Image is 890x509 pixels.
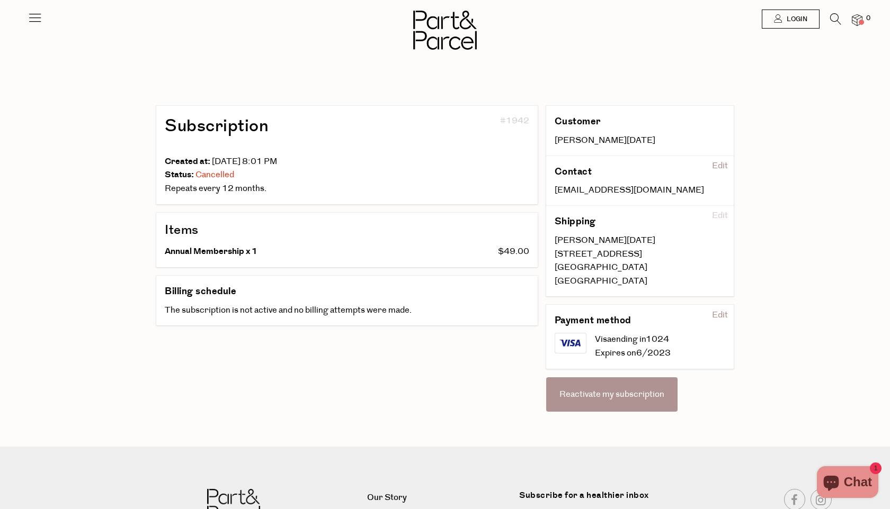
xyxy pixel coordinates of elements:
div: . [165,182,529,196]
div: Edit [708,307,732,324]
a: Our Story [367,490,511,505]
span: The subscription is not active and no billing attempts were made. [165,304,412,316]
h1: Subscription [165,114,404,138]
span: 0 [864,14,873,23]
span: 1 [252,245,257,258]
div: Edit [708,158,732,175]
span: Annual Membership [165,245,244,258]
h2: Items [165,221,529,239]
h3: Contact [555,165,691,179]
h3: Billing schedule [165,284,236,299]
div: #1942 [413,114,529,155]
span: 12 months [222,183,264,194]
div: Visa 1024 6/2023 [595,333,725,360]
h3: Customer [555,114,691,129]
span: Login [784,15,807,24]
span: Repeats every [165,183,220,194]
span: Status: [165,168,194,181]
div: Edit [708,207,732,224]
div: [PERSON_NAME][DATE] [555,234,726,248]
span: [DATE] 8:01 PM [212,156,277,167]
a: Login [762,10,820,29]
span: ending in [611,333,646,345]
span: [PERSON_NAME][DATE] [555,134,655,146]
span: Expires on [595,347,636,359]
div: [GEOGRAPHIC_DATA] [555,275,726,288]
div: Reactivate my subscription [546,377,678,412]
span: x [246,245,250,258]
span: [EMAIL_ADDRESS][DOMAIN_NAME] [555,184,704,196]
inbox-online-store-chat: Shopify online store chat [814,466,882,501]
div: [GEOGRAPHIC_DATA] [555,261,726,275]
a: 0 [852,14,862,25]
span: Created at: [165,155,210,168]
h3: Shipping [555,214,691,229]
div: [STREET_ADDRESS] [555,248,726,261]
span: Cancelled [195,169,234,180]
span: $49.00 [498,246,529,257]
img: Part&Parcel [413,11,477,50]
h3: Payment method [555,313,691,328]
